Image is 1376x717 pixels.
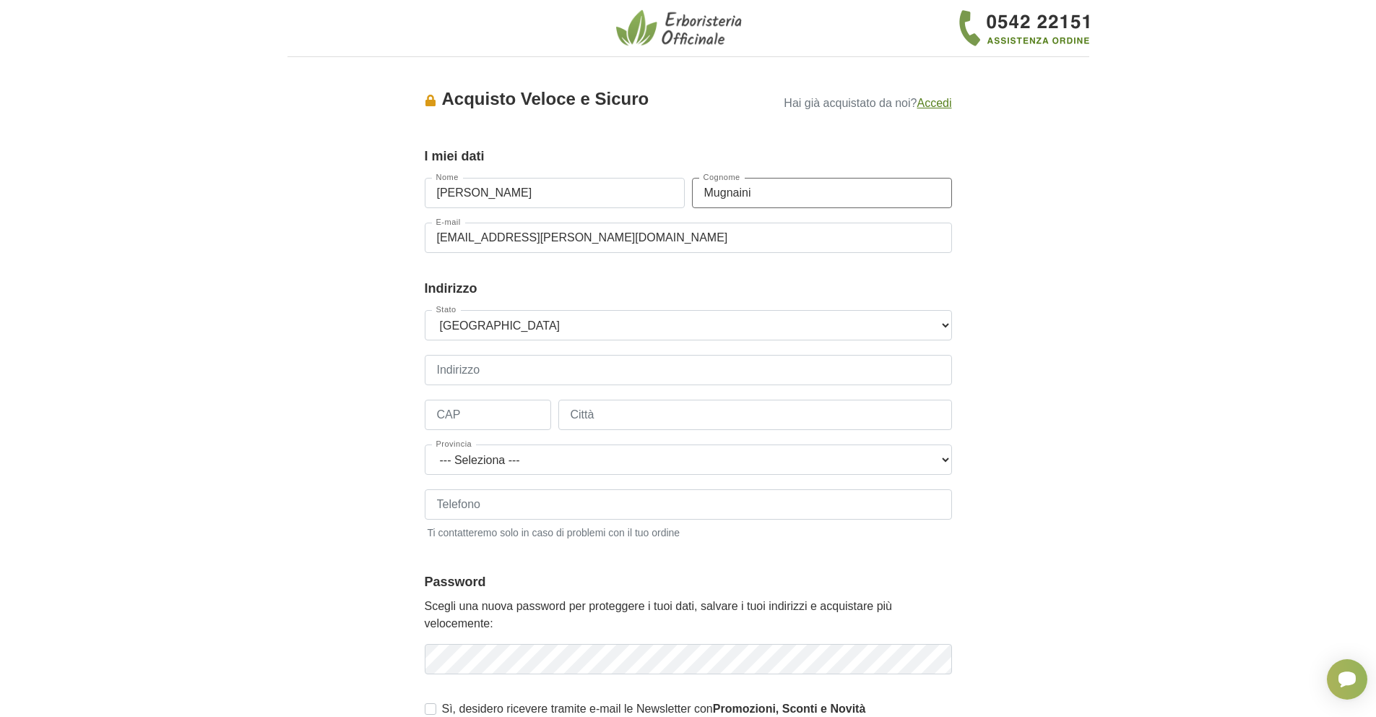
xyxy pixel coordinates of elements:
input: Indirizzo [425,355,952,385]
small: Ti contatteremo solo in caso di problemi con il tuo ordine [425,523,952,541]
iframe: Smartsupp widget button [1327,659,1367,700]
legend: I miei dati [425,147,952,166]
p: Scegli una nuova password per proteggere i tuoi dati, salvare i tuoi indirizzi e acquistare più v... [425,598,952,632]
input: CAP [425,400,551,430]
label: Cognome [699,173,745,181]
label: Provincia [432,440,477,448]
strong: Promozioni, Sconti e Novità [713,703,866,715]
input: Nome [425,178,685,208]
input: Città [558,400,952,430]
input: Telefono [425,489,952,520]
a: Accedi [917,97,951,109]
legend: Indirizzo [425,279,952,299]
label: E-mail [432,218,465,226]
label: Stato [432,306,461,314]
input: Cognome [692,178,952,208]
p: Hai già acquistato da noi? [758,92,951,112]
input: E-mail [425,223,952,253]
legend: Password [425,572,952,592]
img: Erboristeria Officinale [616,9,746,48]
label: Nome [432,173,463,181]
div: Acquisto Veloce e Sicuro [425,86,758,112]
